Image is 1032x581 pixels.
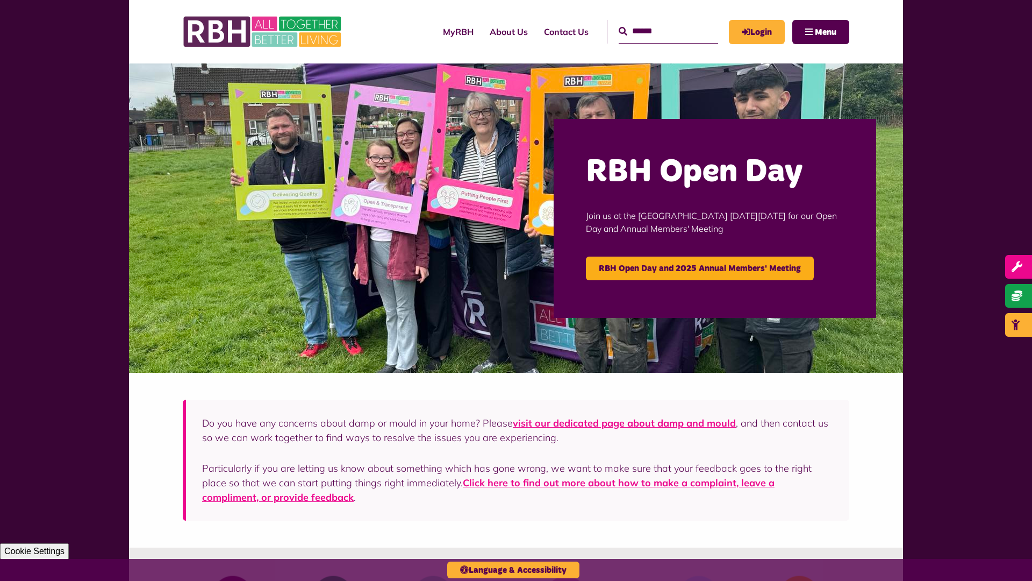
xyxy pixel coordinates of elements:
[482,17,536,46] a: About Us
[792,20,849,44] button: Navigation
[536,17,597,46] a: Contact Us
[513,417,736,429] a: visit our dedicated page about damp and mould
[202,416,833,445] p: Do you have any concerns about damp or mould in your home? Please , and then contact us so we can...
[435,17,482,46] a: MyRBH
[129,63,903,373] img: Image (22)
[183,11,344,53] img: RBH
[586,151,844,193] h2: RBH Open Day
[202,477,775,504] a: Click here to find out more about how to make a complaint, leave a compliment, or provide feedback
[447,562,579,578] button: Language & Accessibility
[586,193,844,251] p: Join us at the [GEOGRAPHIC_DATA] [DATE][DATE] for our Open Day and Annual Members' Meeting
[202,461,833,505] p: Particularly if you are letting us know about something which has gone wrong, we want to make sur...
[815,28,836,37] span: Menu
[729,20,785,44] a: MyRBH
[586,257,814,280] a: RBH Open Day and 2025 Annual Members' Meeting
